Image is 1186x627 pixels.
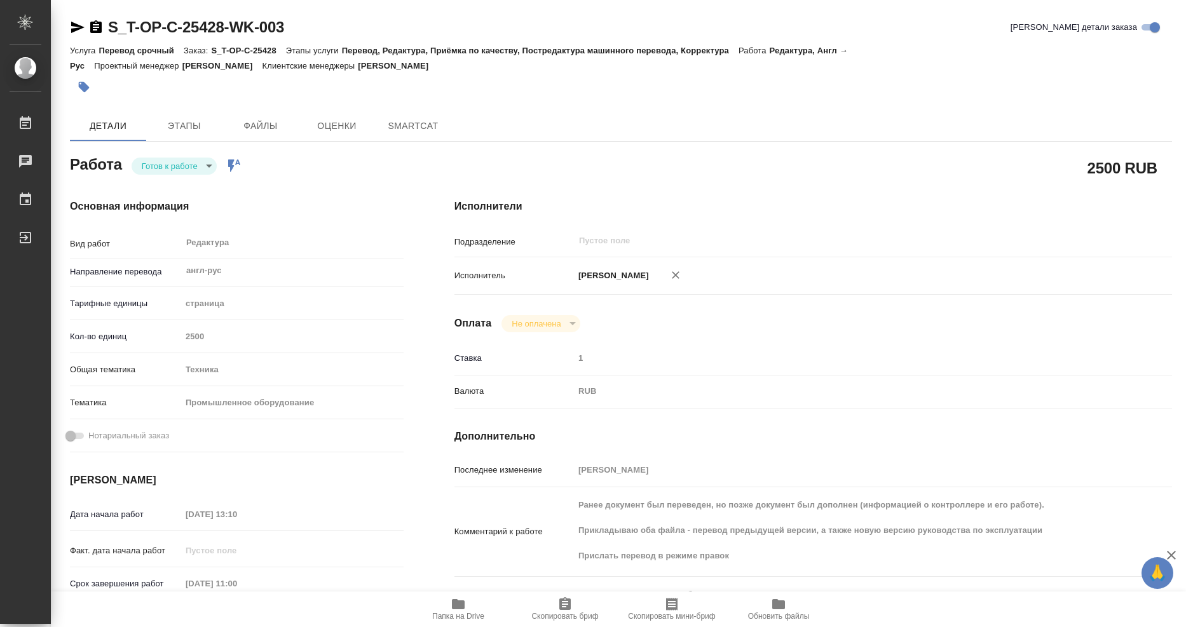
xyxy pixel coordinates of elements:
[70,266,181,278] p: Направление перевода
[454,385,574,398] p: Валюта
[88,429,169,442] span: Нотариальный заказ
[70,577,181,590] p: Срок завершения работ
[108,18,284,36] a: S_T-OP-C-25428-WK-003
[306,118,367,134] span: Оценки
[531,612,598,621] span: Скопировать бриф
[1142,557,1173,589] button: 🙏
[454,525,574,538] p: Комментарий к работе
[181,505,292,523] input: Пустое поле
[628,612,715,621] span: Скопировать мини-бриф
[181,293,404,314] div: страница
[132,158,217,175] div: Готов к работе
[454,352,574,365] p: Ставка
[358,61,438,71] p: [PERSON_NAME]
[181,574,292,593] input: Пустое поле
[230,118,291,134] span: Файлы
[184,46,211,55] p: Заказ:
[70,297,181,310] p: Тарифные единицы
[574,494,1112,567] textarea: Ранее документ был переведен, но позже документ был дополнен (информацией о контроллере и его раб...
[508,318,564,329] button: Не оплачена
[181,392,404,414] div: Промышленное оборудование
[739,46,770,55] p: Работа
[70,508,181,521] p: Дата начала работ
[454,590,574,602] p: Путь на drive
[70,396,181,409] p: Тематика
[70,238,181,250] p: Вид работ
[574,584,1112,605] textarea: /Clients/Т-ОП-С_Русал Глобал Менеджмент/Orders/S_T-OP-C-25428/Edited/S_T-OP-C-25428-WK-003
[618,591,725,627] button: Скопировать мини-бриф
[725,591,832,627] button: Обновить файлы
[454,464,574,476] p: Последнее изменение
[574,269,649,282] p: [PERSON_NAME]
[454,316,492,331] h4: Оплата
[342,46,739,55] p: Перевод, Редактура, Приёмка по качеству, Постредактура машинного перевода, Корректура
[1087,157,1157,179] h2: 2500 RUB
[70,152,122,175] h2: Работа
[454,236,574,248] p: Подразделение
[574,381,1112,402] div: RUB
[70,363,181,376] p: Общая тематика
[78,118,139,134] span: Детали
[94,61,182,71] p: Проектный менеджер
[512,591,618,627] button: Скопировать бриф
[454,199,1172,214] h4: Исполнители
[574,349,1112,367] input: Пустое поле
[88,20,104,35] button: Скопировать ссылку
[70,473,404,488] h4: [PERSON_NAME]
[181,541,292,560] input: Пустое поле
[286,46,342,55] p: Этапы услуги
[454,429,1172,444] h4: Дополнительно
[70,544,181,557] p: Факт. дата начала работ
[181,359,404,381] div: Техника
[154,118,215,134] span: Этапы
[138,161,201,172] button: Готов к работе
[181,327,404,346] input: Пустое поле
[405,591,512,627] button: Папка на Drive
[70,73,98,101] button: Добавить тэг
[1147,560,1168,586] span: 🙏
[748,612,810,621] span: Обновить файлы
[70,199,404,214] h4: Основная информация
[70,20,85,35] button: Скопировать ссылку для ЯМессенджера
[662,261,690,289] button: Удалить исполнителя
[70,330,181,343] p: Кол-во единиц
[1011,21,1137,34] span: [PERSON_NAME] детали заказа
[454,269,574,282] p: Исполнитель
[262,61,358,71] p: Клиентские менеджеры
[432,612,484,621] span: Папка на Drive
[383,118,444,134] span: SmartCat
[578,233,1082,248] input: Пустое поле
[182,61,262,71] p: [PERSON_NAME]
[501,315,580,332] div: Готов к работе
[574,461,1112,479] input: Пустое поле
[211,46,285,55] p: S_T-OP-C-25428
[70,46,99,55] p: Услуга
[99,46,184,55] p: Перевод срочный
